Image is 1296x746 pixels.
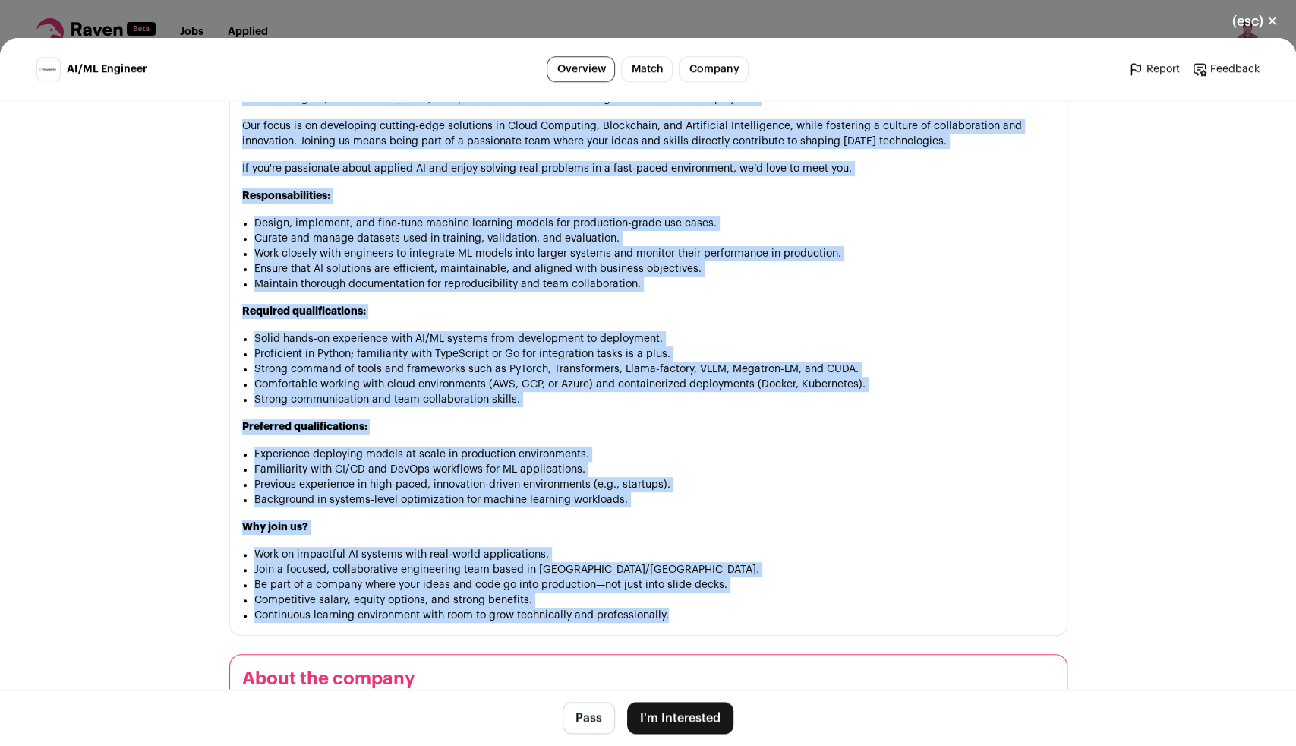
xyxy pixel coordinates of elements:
[242,191,330,201] strong: Responsabilities:
[242,667,1055,691] h2: About the company
[254,547,1055,562] li: Work on impactful AI systems with real-world applications.
[254,462,1055,477] li: Familiarity with CI/CD and DevOps workflows for ML applications.
[679,56,749,82] a: Company
[254,331,1055,346] li: Solid hands-on experience with AI/ML systems from development to deployment.
[254,346,1055,362] li: Proficient in Python; familiarity with TypeScript or Go for integration tasks is a plus.
[1192,62,1260,77] a: Feedback
[254,593,1055,608] li: Competitive salary, equity options, and strong benefits.
[547,56,615,82] a: Overview
[1128,62,1180,77] a: Report
[242,422,367,432] strong: Preferred qualifications:
[621,56,673,82] a: Match
[254,246,1055,261] li: Work closely with engineers to integrate ML models into larger systems and monitor their performa...
[254,577,1055,593] li: Be part of a company where your ideas and code go into production—not just into slide decks.
[1214,5,1296,38] button: Close modal
[563,702,615,734] button: Pass
[254,261,1055,277] li: Ensure that AI solutions are efficient, maintainable, and aligned with business objectives.
[254,447,1055,462] li: Experience deploying models at scale in production environments.
[254,492,1055,507] li: Background in systems-level optimization for machine learning workloads.
[254,377,1055,392] li: Comfortable working with cloud environments (AWS, GCP, or Azure) and containerized deployments (D...
[67,62,147,77] span: AI/ML Engineer
[242,161,1055,176] p: If you're passionate about applied AI and enjoy solving real problems in a fast-paced environment...
[37,66,60,72] img: d073ad02f419d429954e58641e7246c03d3dc2f5df927b433d79ba3d6b330845.jpg
[254,216,1055,231] li: Design, implement, and fine-tune machine learning models for production-grade use cases.
[254,608,1055,623] li: Continuous learning environment with room to grow technically and professionally.
[254,362,1055,377] li: Strong command of tools and frameworks such as PyTorch, Transformers, Llama-factory, VLLM, Megatr...
[254,477,1055,492] li: Previous experience in high-paced, innovation-driven environments (e.g., startups).
[254,562,1055,577] li: Join a focused, collaborative engineering team based in [GEOGRAPHIC_DATA]/[GEOGRAPHIC_DATA].
[254,231,1055,246] li: Curate and manage datasets used in training, validation, and evaluation.
[242,522,308,533] strong: Why join us?
[242,119,1055,149] p: Our focus is on developing cutting-edge solutions in Cloud Computing, Blockchain, and Artificial ...
[627,702,733,734] button: I'm Interested
[254,392,1055,407] li: Strong communication and team collaboration skills.
[242,306,366,317] strong: Required qualifications:
[254,277,1055,292] li: Maintain thorough documentation for reproducibility and team collaboration.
